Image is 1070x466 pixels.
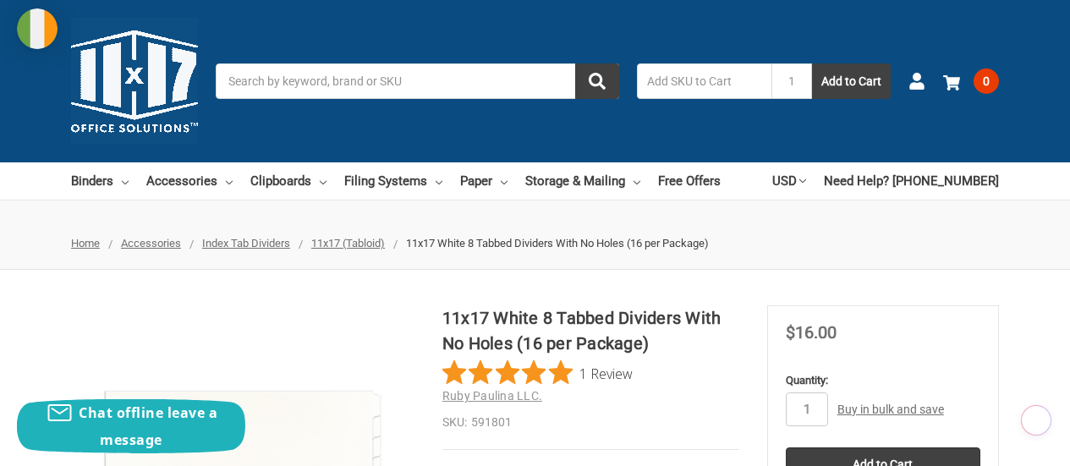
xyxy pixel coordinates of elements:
[943,59,999,103] a: 0
[121,237,181,249] a: Accessories
[974,69,999,94] span: 0
[250,162,326,200] a: Clipboards
[579,360,633,386] span: 1 Review
[772,162,806,200] a: USD
[71,162,129,200] a: Binders
[146,162,233,200] a: Accessories
[824,162,999,200] a: Need Help? [PHONE_NUMBER]
[637,63,771,99] input: Add SKU to Cart
[216,63,619,99] input: Search by keyword, brand or SKU
[202,237,290,249] a: Index Tab Dividers
[17,399,245,453] button: Chat offline leave a message
[442,360,633,386] button: Rated 5 out of 5 stars from 1 reviews. Jump to reviews.
[442,305,739,356] h1: 11x17 White 8 Tabbed Dividers With No Holes (16 per Package)
[442,389,542,403] a: Ruby Paulina LLC.
[525,162,640,200] a: Storage & Mailing
[786,322,837,343] span: $16.00
[837,403,944,416] a: Buy in bulk and save
[786,372,980,389] label: Quantity:
[344,162,442,200] a: Filing Systems
[17,8,58,49] img: duty and tax information for Ireland
[71,18,198,145] img: 11x17.com
[460,162,508,200] a: Paper
[406,237,709,249] span: 11x17 White 8 Tabbed Dividers With No Holes (16 per Package)
[812,63,891,99] button: Add to Cart
[79,403,217,449] span: Chat offline leave a message
[311,237,385,249] a: 11x17 (Tabloid)
[442,414,739,431] dd: 591801
[658,162,721,200] a: Free Offers
[442,414,467,431] dt: SKU:
[71,237,100,249] a: Home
